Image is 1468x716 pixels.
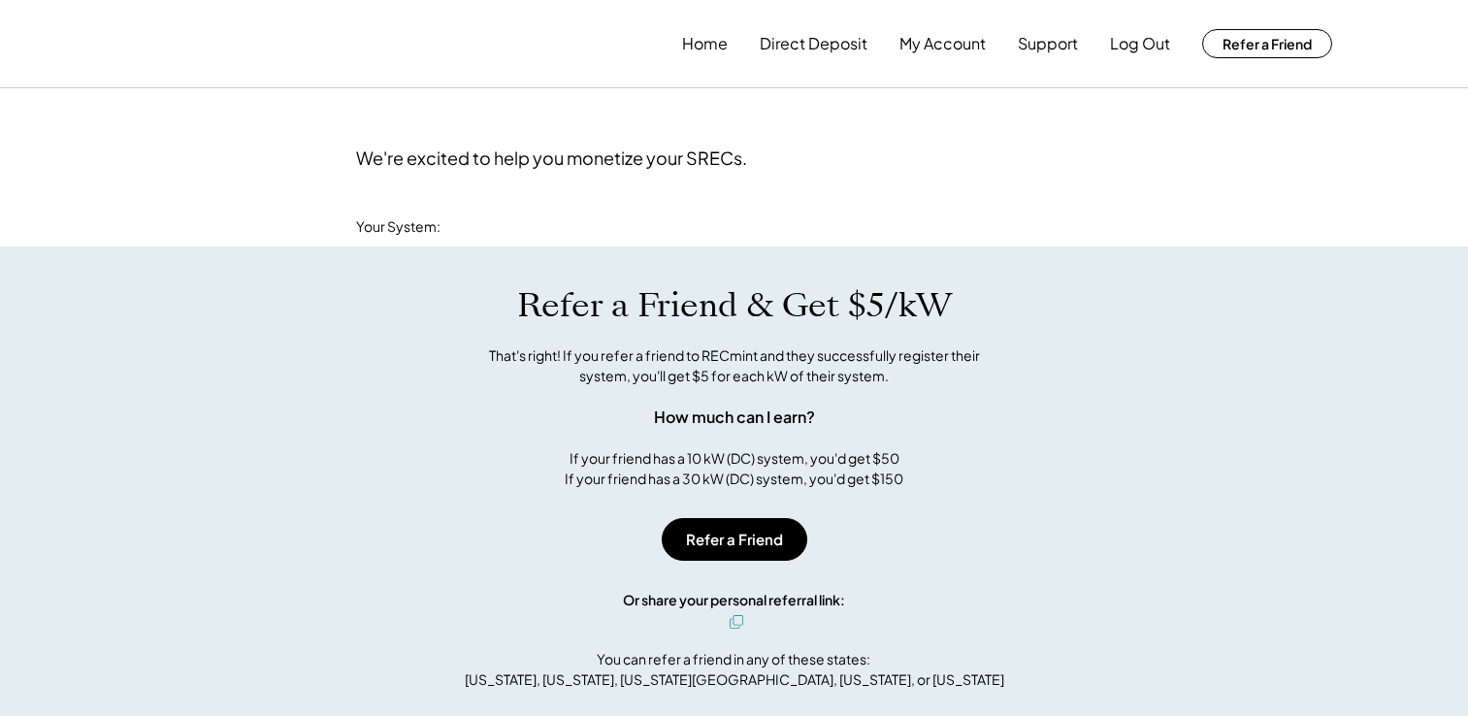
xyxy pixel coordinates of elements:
[1018,24,1078,63] button: Support
[1110,24,1170,63] button: Log Out
[565,448,903,489] div: If your friend has a 10 kW (DC) system, you'd get $50 If your friend has a 30 kW (DC) system, you...
[760,24,867,63] button: Direct Deposit
[356,217,440,237] div: Your System:
[725,610,748,634] button: click to copy
[517,285,952,326] h1: Refer a Friend & Get $5/kW
[899,24,986,63] button: My Account
[654,406,815,429] div: How much can I earn?
[662,518,807,561] button: Refer a Friend
[356,146,747,169] div: We're excited to help you monetize your SRECs.
[137,32,298,56] img: yH5BAEAAAAALAAAAAABAAEAAAIBRAA7
[623,590,845,610] div: Or share your personal referral link:
[682,24,728,63] button: Home
[1202,29,1332,58] button: Refer a Friend
[468,345,1001,386] div: That's right! If you refer a friend to RECmint and they successfully register their system, you'l...
[465,649,1004,690] div: You can refer a friend in any of these states: [US_STATE], [US_STATE], [US_STATE][GEOGRAPHIC_DATA...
